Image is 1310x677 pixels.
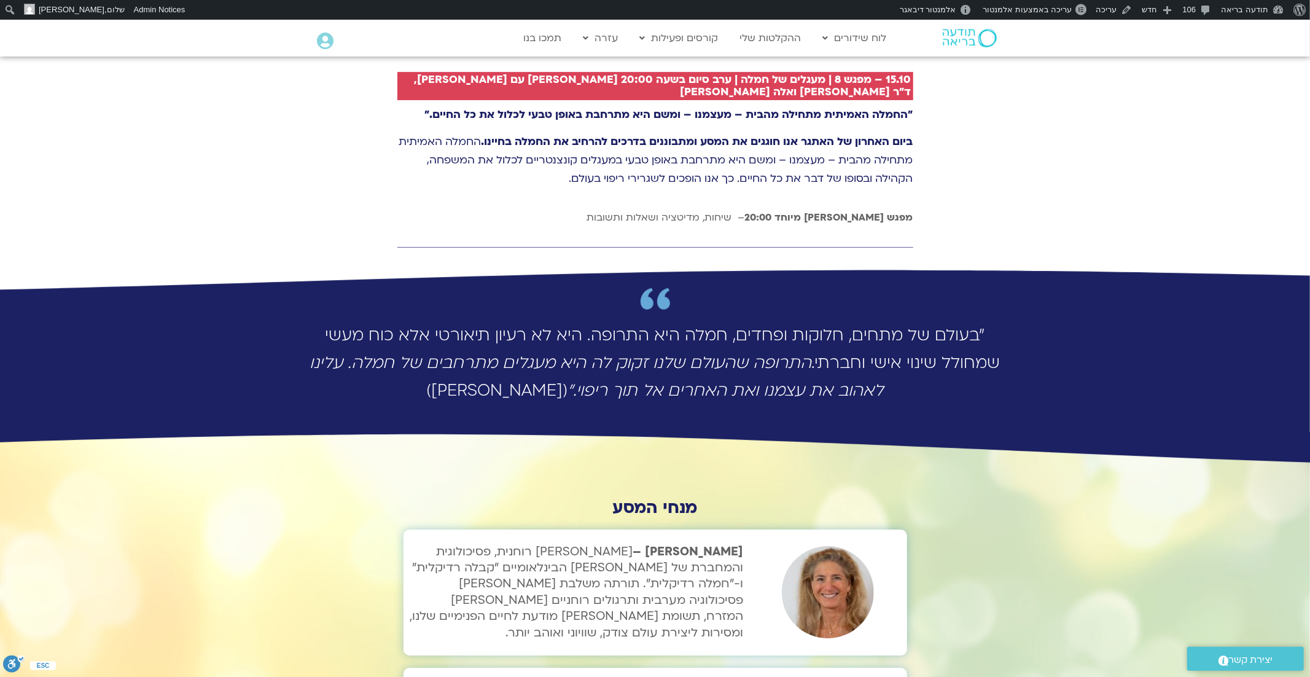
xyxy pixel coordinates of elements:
[587,211,745,224] span: – שיחות, מדיטציה ושאלות ותשובות
[410,544,743,641] strong: [PERSON_NAME] –
[425,108,913,122] strong: "החמלה האמיתית מתחילה מהבית – מעצמנו – ומשם היא מתרחבת באופן טבעי לכלול את כל החיים."
[408,74,911,98] h2: 15.10 – מפגש 8 | מעגלים של חמלה | ערב סיום בשעה 20:00 [PERSON_NAME] עם [PERSON_NAME], ד״ר [PERSON...
[634,26,725,50] a: קורסים ופעילות
[397,133,913,188] p: החמלה האמיתית מתחילה מהבית – מעצמנו – ומשם היא מתרחבת באופן טבעי במעגלים קונצנטריים לכלול את המשפ...
[734,26,808,50] a: ההקלטות שלי
[943,29,997,47] img: תודעה בריאה
[404,498,907,517] h3: מנחי המסע
[410,544,743,641] span: [PERSON_NAME] רוחנית, פסיכולוגית והמחברת של [PERSON_NAME] הבינלאומיים "קבלה רדיקלית" ו-"חמלה רדיק...
[1229,652,1273,668] span: יצירת קשר
[482,135,913,149] strong: ביום האחרון של האתגר אנו חוגגים את המסע ומתבוננים בדרכים להרחיב את החמלה בחיינו.
[817,26,893,50] a: לוח שידורים
[983,5,1072,14] span: עריכה באמצעות אלמנטור
[1187,647,1304,671] a: יצירת קשר
[518,26,568,50] a: תמכו בנו
[305,322,1005,405] p: ״בעולם של מתחים, חלוקות ופחדים, חמלה היא התרופה. היא לא רעיון תיאורטי אלא כוח מעשי שמחולל שינוי א...
[745,211,913,224] b: מפגש [PERSON_NAME] מיוחד 20:00
[310,352,884,402] em: התרופה שהעולם שלנו זקוק לה היא מעגלים מתרחבים של חמלה. עלינו לאהוב את עצמנו ואת האחרים אל תוך ריפ...
[39,5,104,14] span: [PERSON_NAME]
[577,26,625,50] a: עזרה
